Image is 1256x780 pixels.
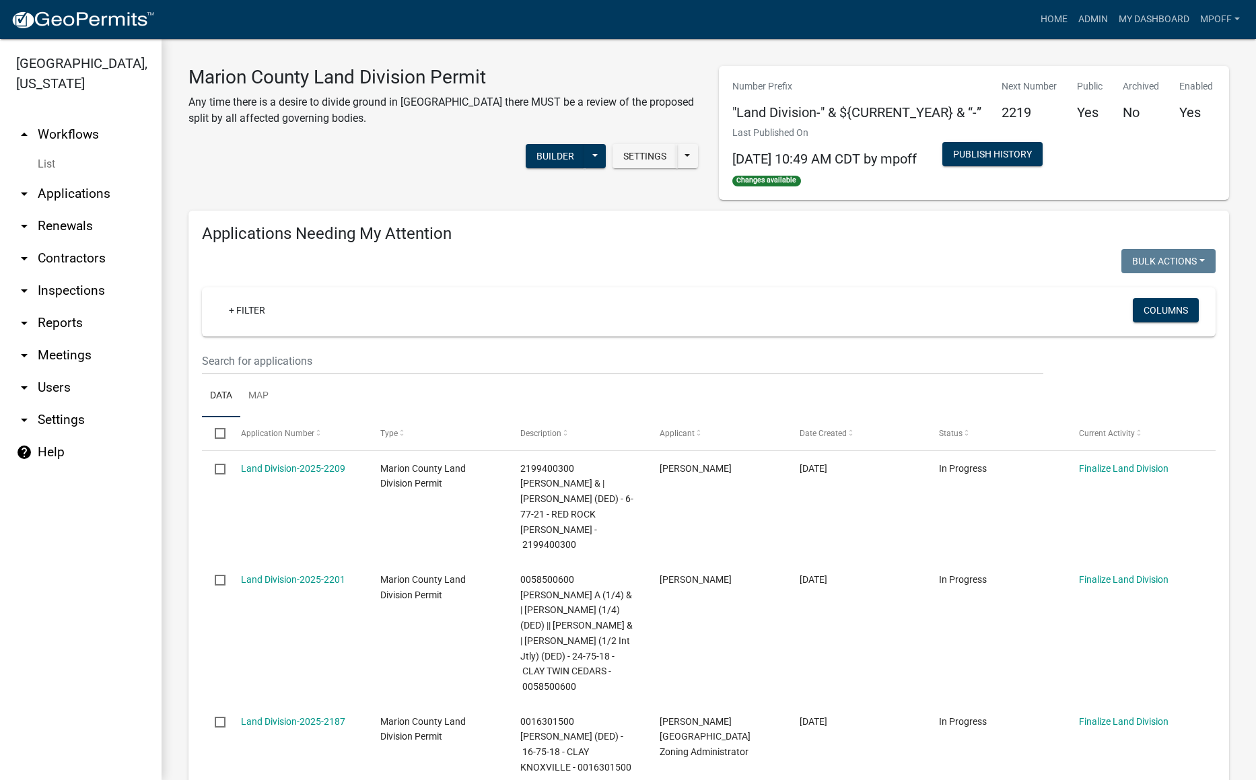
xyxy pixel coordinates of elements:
datatable-header-cell: Select [202,417,228,450]
span: Nicholas F Carter [660,463,732,474]
p: Archived [1123,79,1159,94]
a: Admin [1073,7,1113,32]
span: Current Activity [1079,429,1135,438]
datatable-header-cell: Application Number [228,417,368,450]
span: Applicant [660,429,695,438]
span: 0058500600 Cox, Bret A (1/4) & | Manley, Lisa (1/4) (DED) || Shermann, Marion W & | Sherman, Shir... [520,574,633,692]
a: Land Division-2025-2201 [241,574,345,585]
span: Marion County Land Division Permit [380,716,466,742]
span: 08/26/2025 [800,463,827,474]
p: Enabled [1179,79,1213,94]
datatable-header-cell: Date Created [786,417,926,450]
h4: Applications Needing My Attention [202,224,1216,244]
i: arrow_drop_down [16,412,32,428]
span: Description [520,429,561,438]
span: 0016301500 Doty, Bobbie (DED) - 16-75-18 - CLAY KNOXVILLE - 0016301500 [520,716,631,773]
i: arrow_drop_down [16,315,32,331]
a: Data [202,375,240,418]
span: Date Created [800,429,847,438]
i: help [16,444,32,460]
span: Marion County Land Division Permit [380,574,466,600]
button: Builder [526,144,585,168]
datatable-header-cell: Description [507,417,647,450]
a: Home [1035,7,1073,32]
wm-modal-confirm: Workflow Publish History [942,150,1043,161]
i: arrow_drop_down [16,347,32,363]
span: 2199400300 Sawhill, Nicholas & | Sawhill, Cassandra (DED) - 6-77-21 - RED ROCK S E POLK - 2199400300 [520,463,633,551]
a: Finalize Land Division [1079,716,1168,727]
span: Melissa Poffenbarger- Marion County Zoning Administrator [660,716,751,758]
a: Finalize Land Division [1079,463,1168,474]
i: arrow_drop_down [16,250,32,267]
button: Columns [1133,298,1199,322]
span: Type [380,429,398,438]
h5: Yes [1077,104,1103,120]
span: In Progress [939,716,987,727]
input: Search for applications [202,347,1043,375]
datatable-header-cell: Type [368,417,508,450]
i: arrow_drop_down [16,283,32,299]
a: mpoff [1195,7,1245,32]
span: Application Number [241,429,314,438]
h5: "Land Division-" & ${CURRENT_YEAR} & “-” [732,104,981,120]
h3: Marion County Land Division Permit [188,66,699,89]
p: Number Prefix [732,79,981,94]
button: Bulk Actions [1121,249,1216,273]
span: In Progress [939,574,987,585]
i: arrow_drop_down [16,380,32,396]
span: Changes available [732,176,801,186]
button: Publish History [942,142,1043,166]
span: [DATE] 10:49 AM CDT by mpoff [732,151,917,167]
i: arrow_drop_up [16,127,32,143]
span: 05/06/2025 [800,716,827,727]
span: In Progress [939,463,987,474]
span: 08/08/2025 [800,574,827,585]
a: My Dashboard [1113,7,1195,32]
a: Land Division-2025-2187 [241,716,345,727]
p: Last Published On [732,126,917,140]
p: Next Number [1002,79,1057,94]
i: arrow_drop_down [16,186,32,202]
datatable-header-cell: Applicant [647,417,787,450]
a: Map [240,375,277,418]
span: Merlin Davis [660,574,732,585]
h5: 2219 [1002,104,1057,120]
i: arrow_drop_down [16,218,32,234]
p: Any time there is a desire to divide ground in [GEOGRAPHIC_DATA] there MUST be a review of the pr... [188,94,699,127]
h5: No [1123,104,1159,120]
a: + Filter [218,298,276,322]
a: Finalize Land Division [1079,574,1168,585]
a: Land Division-2025-2209 [241,463,345,474]
span: Marion County Land Division Permit [380,463,466,489]
datatable-header-cell: Status [926,417,1066,450]
button: Settings [613,144,677,168]
datatable-header-cell: Current Activity [1066,417,1206,450]
p: Public [1077,79,1103,94]
h5: Yes [1179,104,1213,120]
span: Status [939,429,963,438]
